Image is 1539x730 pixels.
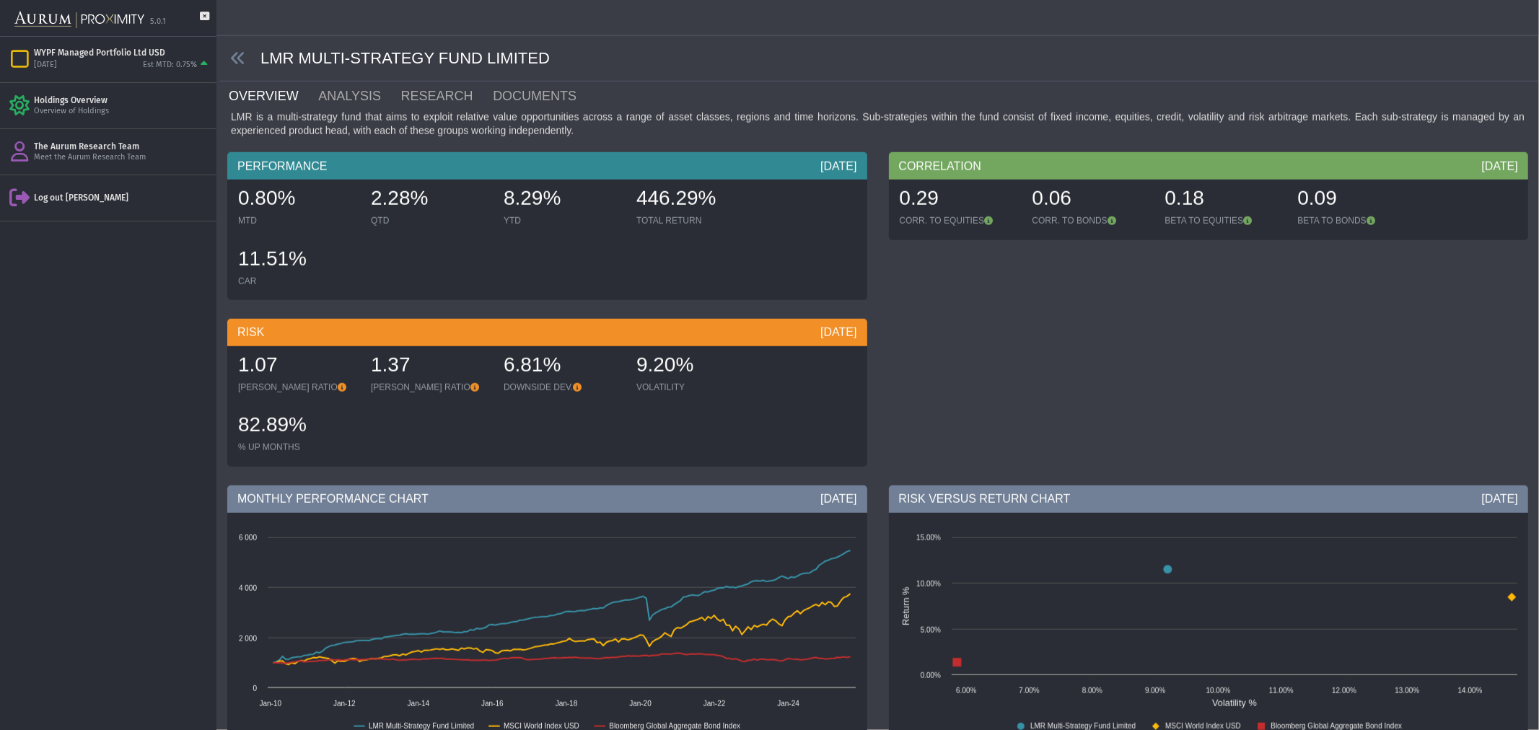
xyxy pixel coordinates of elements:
[1298,215,1416,227] div: BETA TO BONDS
[1482,491,1518,506] div: [DATE]
[609,721,740,729] text: Bloomberg Global Aggregate Bond Index
[1212,697,1257,708] text: Volatility %
[481,699,504,707] text: Jan-16
[239,584,257,592] text: 4 000
[150,17,166,27] div: 5.0.1
[1165,721,1241,729] text: MSCI World Index USD
[1271,721,1402,729] text: Bloomberg Global Aggregate Bond Index
[1032,215,1151,227] div: CORR. TO BONDS
[900,215,1018,227] div: CORR. TO EQUITIES
[34,94,211,106] div: Holdings Overview
[227,485,867,512] div: MONTHLY PERFORMANCE CHART
[238,187,295,209] span: 0.80%
[219,36,1539,82] div: LMR MULTI-STRATEGY FUND LIMITED
[1144,686,1165,694] text: 9.00%
[504,351,622,382] div: 6.81%
[371,215,489,227] div: QTD
[238,382,356,393] div: [PERSON_NAME] RATIO
[636,185,755,215] div: 446.29%
[227,319,867,346] div: RISK
[777,699,799,707] text: Jan-24
[1206,686,1230,694] text: 10.00%
[34,60,57,71] div: [DATE]
[629,699,652,707] text: Jan-20
[227,152,867,180] div: PERFORMANCE
[504,721,579,729] text: MSCI World Index USD
[491,82,595,110] a: DOCUMENTS
[703,699,726,707] text: Jan-22
[1165,215,1284,227] div: BETA TO EQUITIES
[238,351,356,382] div: 1.07
[371,351,489,382] div: 1.37
[889,485,1529,512] div: RISK VERSUS RETURN CHART
[636,351,755,382] div: 9.20%
[227,110,1528,138] div: LMR is a multi-strategy fund that aims to exploit relative value opportunities across a range of ...
[1298,185,1416,215] div: 0.09
[916,533,941,541] text: 15.00%
[408,699,430,707] text: Jan-14
[238,411,356,441] div: 82.89%
[400,82,492,110] a: RESEARCH
[820,325,856,340] div: [DATE]
[920,671,940,679] text: 0.00%
[556,699,578,707] text: Jan-18
[1030,721,1136,729] text: LMR Multi-Strategy Fund Limited
[1032,185,1151,215] div: 0.06
[238,275,356,286] div: CAR
[1395,686,1419,694] text: 13.00%
[14,4,144,36] img: Aurum-Proximity%20white.svg
[34,141,211,152] div: The Aurum Research Team
[371,382,489,393] div: [PERSON_NAME] RATIO
[1482,158,1518,174] div: [DATE]
[920,625,940,633] text: 5.00%
[916,579,941,587] text: 10.00%
[504,382,622,393] div: DOWNSIDE DEV.
[143,60,197,71] div: Est MTD: 0.75%
[259,699,281,707] text: Jan-10
[369,721,474,729] text: LMR Multi-Strategy Fund Limited
[1332,686,1356,694] text: 12.00%
[333,699,356,707] text: Jan-12
[34,106,211,117] div: Overview of Holdings
[956,686,976,694] text: 6.00%
[238,215,356,227] div: MTD
[900,586,911,625] text: Return %
[889,152,1529,180] div: CORRELATION
[238,245,356,275] div: 11.51%
[34,192,211,203] div: Log out [PERSON_NAME]
[238,441,356,453] div: % UP MONTHS
[371,187,428,209] span: 2.28%
[227,82,317,110] a: OVERVIEW
[504,185,622,215] div: 8.29%
[239,634,257,642] text: 2 000
[900,187,939,209] span: 0.29
[34,152,211,163] div: Meet the Aurum Research Team
[636,215,755,227] div: TOTAL RETURN
[1019,686,1039,694] text: 7.00%
[820,158,856,174] div: [DATE]
[239,533,257,541] text: 6 000
[504,215,622,227] div: YTD
[636,382,755,393] div: VOLATILITY
[1457,686,1482,694] text: 14.00%
[1082,686,1102,694] text: 8.00%
[820,491,856,506] div: [DATE]
[317,82,399,110] a: ANALYSIS
[34,47,211,58] div: WYPF Managed Portfolio Ltd USD
[1268,686,1293,694] text: 11.00%
[253,684,257,692] text: 0
[1165,185,1284,215] div: 0.18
